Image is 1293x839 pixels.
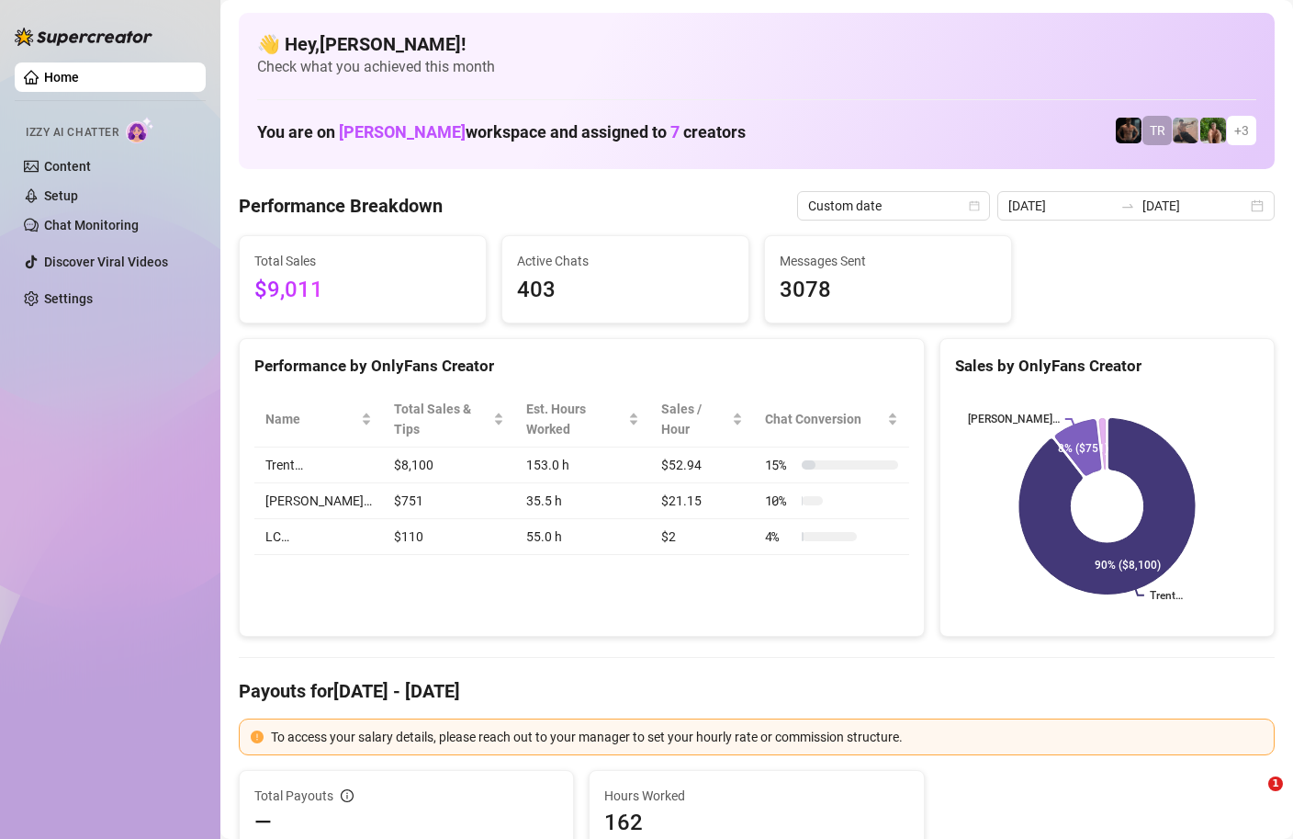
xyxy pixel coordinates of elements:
[650,483,753,519] td: $21.15
[765,409,883,429] span: Chat Conversion
[526,399,624,439] div: Est. Hours Worked
[265,409,357,429] span: Name
[1268,777,1283,791] span: 1
[383,448,515,483] td: $8,100
[257,57,1256,77] span: Check what you achieved this month
[765,491,794,511] span: 10 %
[517,251,734,271] span: Active Chats
[251,731,264,743] span: exclamation-circle
[1142,196,1247,216] input: End date
[1008,196,1113,216] input: Start date
[383,519,515,555] td: $110
[254,251,471,271] span: Total Sales
[765,527,794,547] span: 4 %
[239,193,443,219] h4: Performance Breakdown
[1150,120,1165,141] span: TR
[44,255,168,269] a: Discover Viral Videos
[254,786,333,806] span: Total Payouts
[394,399,489,439] span: Total Sales & Tips
[955,354,1259,379] div: Sales by OnlyFans Creator
[254,483,383,519] td: [PERSON_NAME]…
[517,273,734,308] span: 403
[257,31,1256,57] h4: 👋 Hey, [PERSON_NAME] !
[254,391,383,448] th: Name
[808,192,979,220] span: Custom date
[670,122,680,142] span: 7
[254,273,471,308] span: $9,011
[968,413,1060,425] text: [PERSON_NAME]…
[44,188,78,203] a: Setup
[1120,198,1135,213] span: to
[254,808,272,837] span: —
[1200,118,1226,143] img: Nathaniel
[254,519,383,555] td: LC…
[1173,118,1198,143] img: LC
[383,483,515,519] td: $751
[383,391,515,448] th: Total Sales & Tips
[44,218,139,232] a: Chat Monitoring
[650,448,753,483] td: $52.94
[515,483,650,519] td: 35.5 h
[604,808,908,837] span: 162
[650,391,753,448] th: Sales / Hour
[254,354,909,379] div: Performance by OnlyFans Creator
[765,455,794,475] span: 15 %
[661,399,727,439] span: Sales / Hour
[1231,777,1275,821] iframe: Intercom live chat
[754,391,909,448] th: Chat Conversion
[1120,198,1135,213] span: swap-right
[15,28,152,46] img: logo-BBDzfeDw.svg
[44,70,79,85] a: Home
[1234,120,1249,141] span: + 3
[650,519,753,555] td: $2
[44,159,91,174] a: Content
[341,789,354,802] span: info-circle
[126,117,154,143] img: AI Chatter
[515,519,650,555] td: 55.0 h
[257,122,746,142] h1: You are on workspace and assigned to creators
[239,678,1275,704] h4: Payouts for [DATE] - [DATE]
[1116,118,1141,143] img: Trent
[604,786,908,806] span: Hours Worked
[515,448,650,483] td: 153.0 h
[1150,589,1183,602] text: Trent…
[969,200,980,211] span: calendar
[44,291,93,306] a: Settings
[26,124,118,142] span: Izzy AI Chatter
[780,273,996,308] span: 3078
[271,727,1263,747] div: To access your salary details, please reach out to your manager to set your hourly rate or commis...
[780,251,996,271] span: Messages Sent
[254,448,383,483] td: Trent…
[339,122,466,142] span: [PERSON_NAME]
